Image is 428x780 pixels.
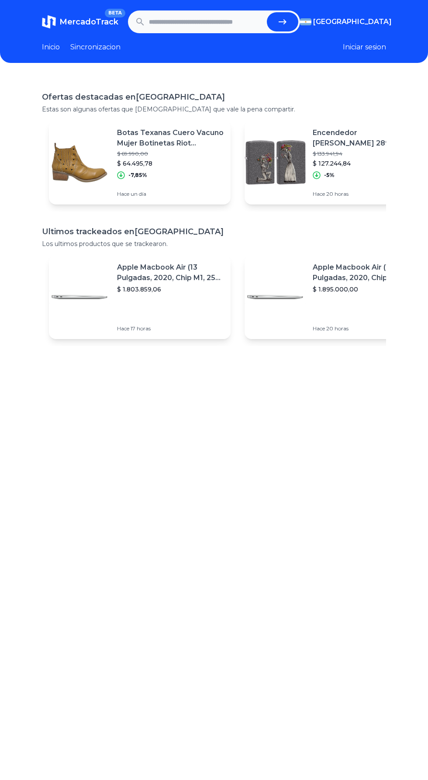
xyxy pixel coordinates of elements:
[117,285,224,294] p: $ 1.803.859,06
[300,18,311,25] img: Argentina
[117,325,224,332] p: Hace 17 horas
[42,42,60,52] a: Inicio
[42,91,386,103] h1: Ofertas destacadas en [GEOGRAPHIC_DATA]
[42,239,386,248] p: Los ultimos productos que se trackearon.
[59,17,118,27] span: MercadoTrack
[313,17,392,27] span: [GEOGRAPHIC_DATA]
[117,150,224,157] p: $ 69.990,00
[42,105,386,114] p: Estas son algunas ofertas que [DEMOGRAPHIC_DATA] que vale la pena compartir.
[117,128,224,149] p: Botas Texanas Cuero Vacuno Mujer Botinetas Riot [PERSON_NAME]
[313,262,419,283] p: Apple Macbook Air (13 Pulgadas, 2020, Chip M1, 256 Gb De Ssd, 8 Gb De Ram) - Plata
[313,285,419,294] p: $ 1.895.000,00
[117,262,224,283] p: Apple Macbook Air (13 Pulgadas, 2020, Chip M1, 256 Gb De Ssd, 8 Gb De Ram) - Plata
[343,42,386,52] button: Iniciar sesion
[105,9,125,17] span: BETA
[324,172,335,179] p: -5%
[117,191,224,198] p: Hace un día
[42,15,118,29] a: MercadoTrackBETA
[49,267,110,328] img: Featured image
[245,255,426,339] a: Featured imageApple Macbook Air (13 Pulgadas, 2020, Chip M1, 256 Gb De Ssd, 8 Gb De Ram) - Plata$...
[313,159,419,168] p: $ 127.244,84
[313,191,419,198] p: Hace 20 horas
[49,255,231,339] a: Featured imageApple Macbook Air (13 Pulgadas, 2020, Chip M1, 256 Gb De Ssd, 8 Gb De Ram) - Plata$...
[245,267,306,328] img: Featured image
[313,325,419,332] p: Hace 20 horas
[42,15,56,29] img: MercadoTrack
[70,42,121,52] a: Sincronizacion
[49,121,231,205] a: Featured imageBotas Texanas Cuero Vacuno Mujer Botinetas Riot [PERSON_NAME]$ 69.990,00$ 64.495,78...
[313,150,419,157] p: $ 133.941,94
[49,132,110,193] img: Featured image
[245,121,426,205] a: Featured imageEncendedor [PERSON_NAME] 28987 Marriage Proposal Original 2017$ 133.941,94$ 127.244...
[128,172,147,179] p: -7,85%
[42,225,386,238] h1: Ultimos trackeados en [GEOGRAPHIC_DATA]
[300,17,386,27] button: [GEOGRAPHIC_DATA]
[245,132,306,193] img: Featured image
[117,159,224,168] p: $ 64.495,78
[313,128,419,149] p: Encendedor [PERSON_NAME] 28987 Marriage Proposal Original 2017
